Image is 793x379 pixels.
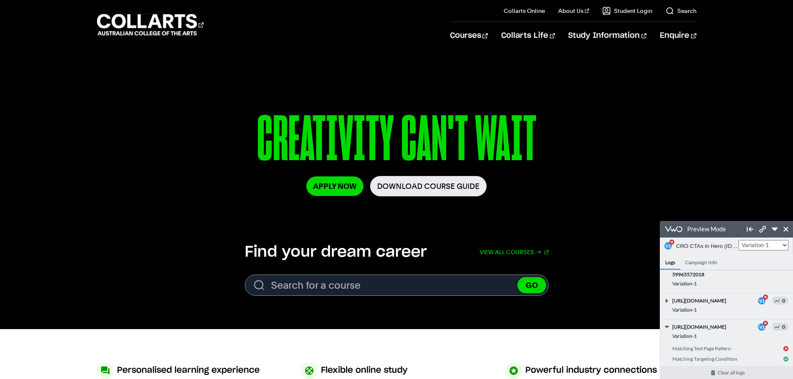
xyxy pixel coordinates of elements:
[321,362,408,378] h3: Flexible online study
[12,76,87,84] span: [URL][DOMAIN_NAME]
[0,33,20,49] h4: Logs
[504,7,545,15] a: Collarts Online
[20,33,62,49] h4: Campaign Info
[245,275,549,296] input: Search for a course
[164,107,629,176] p: CREATIVITY CAN'T WAIT
[12,102,87,110] span: [URL][DOMAIN_NAME]
[112,102,129,110] span: 0
[480,243,549,261] a: View all courses
[102,77,105,82] span: 1
[12,84,129,94] div: Variation-1
[117,362,260,378] h3: Personalised learning experience
[501,22,555,50] a: Collarts Life
[112,76,129,84] span: 0
[568,22,646,50] a: Study Information
[558,7,589,15] a: About Us
[12,57,129,68] div: Variation-1
[660,22,696,50] a: Enquire
[12,122,129,133] div: Matching Test Page Pattern
[102,104,105,109] span: 1
[98,102,106,110] div: V
[12,110,129,120] div: Variation-1
[306,176,363,196] a: Apply Now
[450,22,488,50] a: Courses
[12,133,129,143] div: Matching Targeting Condition
[245,243,427,261] h2: Find your dream career
[245,275,549,296] form: Search
[525,362,657,378] h3: Powerful industry connections
[98,76,106,84] div: V
[16,18,79,32] button: CRO CTAs in Hero (ID: 14)
[370,176,487,196] a: Download Course Guide
[97,13,204,37] div: Go to homepage
[666,7,696,15] a: Search
[602,7,652,15] a: Student Login
[517,277,546,293] button: GO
